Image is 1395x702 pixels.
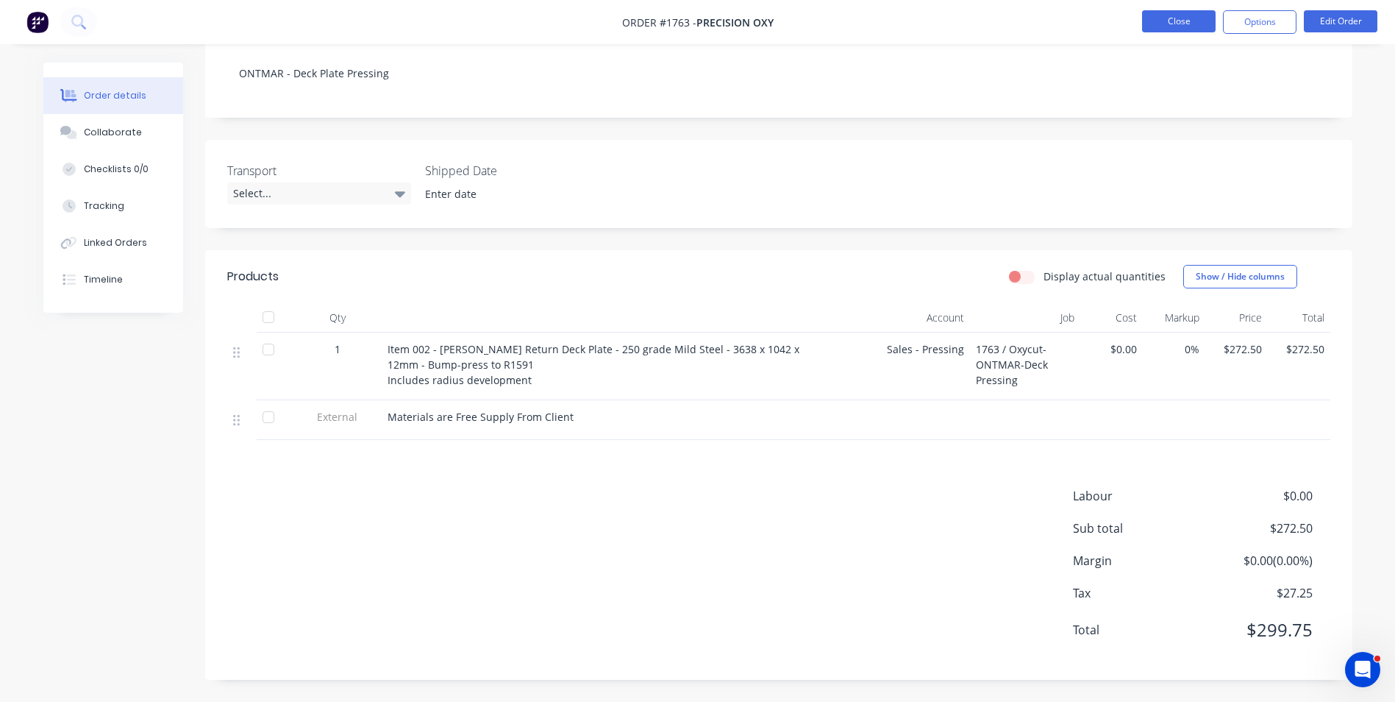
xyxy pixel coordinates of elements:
[84,163,149,176] div: Checklists 0/0
[1143,303,1205,333] div: Markup
[84,236,147,249] div: Linked Orders
[84,89,146,102] div: Order details
[43,151,183,188] button: Checklists 0/0
[43,188,183,224] button: Tracking
[622,15,696,29] span: Order #1763 -
[1203,584,1312,602] span: $27.25
[293,303,382,333] div: Qty
[1043,269,1166,284] label: Display actual quantities
[415,183,598,205] input: Enter date
[1304,10,1377,32] button: Edit Order
[1223,10,1296,34] button: Options
[43,77,183,114] button: Order details
[43,114,183,151] button: Collaborate
[1203,617,1312,643] span: $299.75
[84,273,123,286] div: Timeline
[227,162,411,180] label: Transport
[1073,584,1204,602] span: Tax
[1073,487,1204,505] span: Labour
[1142,10,1216,32] button: Close
[970,333,1080,400] div: 1763 / Oxycut-ONTMAR-Deck Pressing
[1149,341,1199,357] span: 0%
[43,261,183,298] button: Timeline
[696,15,774,29] span: Precision Oxy
[1073,520,1204,537] span: Sub total
[823,333,970,400] div: Sales - Pressing
[1203,520,1312,537] span: $272.50
[1183,265,1297,288] button: Show / Hide columns
[1073,552,1204,570] span: Margin
[26,11,49,33] img: Factory
[1205,303,1268,333] div: Price
[335,341,340,357] span: 1
[1268,303,1330,333] div: Total
[823,303,970,333] div: Account
[970,303,1080,333] div: Job
[1203,487,1312,505] span: $0.00
[1274,341,1324,357] span: $272.50
[1086,341,1137,357] span: $0.00
[84,199,124,213] div: Tracking
[1080,303,1143,333] div: Cost
[84,126,142,139] div: Collaborate
[43,224,183,261] button: Linked Orders
[1345,652,1380,687] iframe: Intercom live chat
[227,31,1330,45] div: Notes
[388,342,802,387] span: Item 002 - [PERSON_NAME] Return Deck Plate - 250 grade Mild Steel - 3638 x 1042 x 12mm - Bump-pre...
[425,162,609,180] label: Shipped Date
[299,409,376,425] span: External
[1073,621,1204,639] span: Total
[227,268,279,286] div: Products
[1203,552,1312,570] span: $0.00 ( 0.00 %)
[388,410,574,424] span: Materials are Free Supply From Client
[227,182,411,205] div: Select...
[1211,341,1262,357] span: $272.50
[227,51,1330,96] div: ONTMAR - Deck Plate Pressing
